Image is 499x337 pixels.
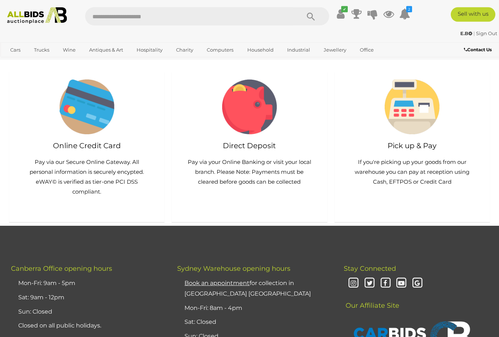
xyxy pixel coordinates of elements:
[177,265,290,273] span: Sydney Warehouse opening hours
[5,44,25,56] a: Cars
[16,277,159,291] li: Mon-Fri: 9am - 5pm
[29,44,54,56] a: Trucks
[451,7,495,22] a: Sell with us
[282,44,315,56] a: Industrial
[464,46,494,54] a: Contact Us
[349,157,475,187] p: If you're picking up your goods from our warehouse you can pay at reception using Cash, EFTPOS or...
[4,7,70,24] img: Allbids.com.au
[9,72,164,222] a: Online Credit Card Pay via our Secure Online Gateway. All personal information is securely encypt...
[58,44,80,56] a: Wine
[16,142,157,150] h2: Online Credit Card
[341,6,348,12] i: ✔
[179,142,320,150] h2: Direct Deposit
[243,44,278,56] a: Household
[184,280,249,287] u: Book an appointment
[335,72,490,222] a: Pick up & Pay If you're picking up your goods from our warehouse you can pay at reception using C...
[11,265,112,273] span: Canberra Office opening hours
[385,80,439,135] img: pick-up-and-pay-icon.png
[293,7,329,26] button: Search
[183,315,325,330] li: Sat: Closed
[171,44,198,56] a: Charity
[406,6,412,12] i: 2
[363,277,376,290] i: Twitter
[222,80,277,135] img: direct-deposit-icon.png
[464,47,492,52] b: Contact Us
[5,56,30,68] a: Sports
[60,80,114,135] img: payment-questions.png
[24,157,150,197] p: Pay via our Secure Online Gateway. All personal information is securely encypted. eWAY© is verifi...
[16,319,159,333] li: Closed on all public holidays.
[476,30,497,36] a: Sign Out
[342,142,483,150] h2: Pick up & Pay
[202,44,238,56] a: Computers
[395,277,408,290] i: Youtube
[132,44,167,56] a: Hospitality
[84,44,128,56] a: Antiques & Art
[379,277,392,290] i: Facebook
[184,280,311,297] a: Book an appointmentfor collection in [GEOGRAPHIC_DATA] [GEOGRAPHIC_DATA]
[411,277,424,290] i: Google
[186,157,312,187] p: Pay via your Online Banking or visit your local branch. Please Note: Payments must be cleared bef...
[183,302,325,316] li: Mon-Fri: 8am - 4pm
[344,265,396,273] span: Stay Connected
[460,30,472,36] strong: E.B
[473,30,475,36] span: |
[172,72,327,222] a: Direct Deposit Pay via your Online Banking or visit your local branch. Please Note: Payments must...
[460,30,473,36] a: E.B
[347,277,360,290] i: Instagram
[355,44,378,56] a: Office
[335,7,346,20] a: ✔
[319,44,351,56] a: Jewellery
[344,291,399,310] span: Our Affiliate Site
[16,291,159,305] li: Sat: 9am - 12pm
[399,7,410,20] a: 2
[34,56,95,68] a: [GEOGRAPHIC_DATA]
[16,305,159,319] li: Sun: Closed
